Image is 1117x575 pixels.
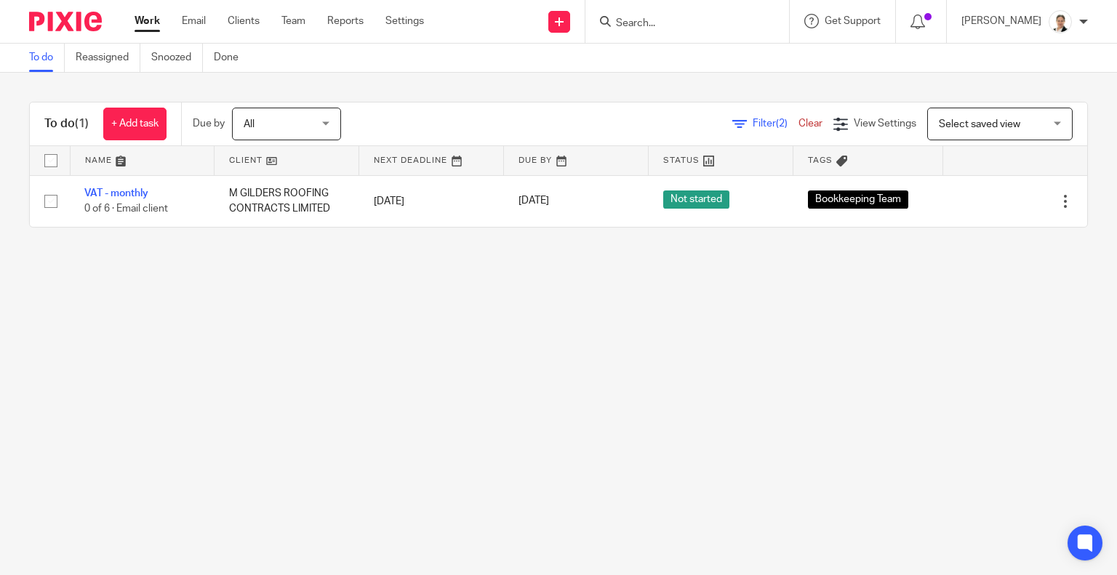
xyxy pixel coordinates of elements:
span: View Settings [854,118,916,129]
a: Clear [798,118,822,129]
a: Email [182,14,206,28]
a: Done [214,44,249,72]
span: (2) [776,118,788,129]
span: All [244,119,255,129]
img: Pixie [29,12,102,31]
p: Due by [193,116,225,131]
a: Reassigned [76,44,140,72]
span: Not started [663,190,729,209]
a: Snoozed [151,44,203,72]
a: To do [29,44,65,72]
td: M GILDERS ROOFING CONTRACTS LIMITED [215,175,359,227]
span: 0 of 6 · Email client [84,204,168,214]
a: Reports [327,14,364,28]
span: Get Support [825,16,881,26]
a: Team [281,14,305,28]
td: [DATE] [359,175,504,227]
img: Untitled%20(5%20%C3%97%205%20cm)%20(2).png [1049,10,1072,33]
a: Work [135,14,160,28]
p: [PERSON_NAME] [961,14,1041,28]
span: Filter [753,118,798,129]
a: VAT - monthly [84,188,148,198]
a: Settings [385,14,424,28]
span: (1) [75,118,89,129]
h1: To do [44,116,89,132]
span: Bookkeeping Team [808,190,908,209]
span: Tags [808,156,833,164]
span: Select saved view [939,119,1020,129]
span: [DATE] [519,196,549,206]
a: + Add task [103,108,167,140]
a: Clients [228,14,260,28]
input: Search [614,17,745,31]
